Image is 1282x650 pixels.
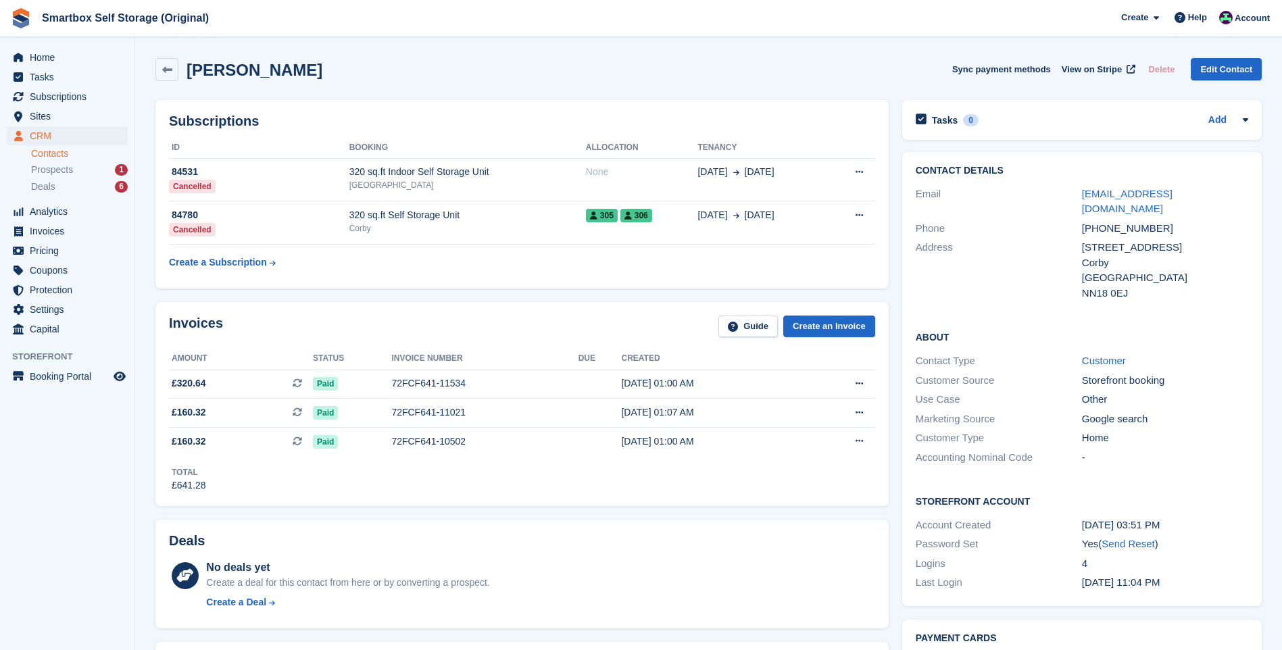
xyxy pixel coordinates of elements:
h2: Subscriptions [169,114,875,129]
div: 72FCF641-11534 [391,376,578,391]
span: Prospects [31,164,73,176]
div: Cancelled [169,180,216,193]
span: [DATE] [697,208,727,222]
div: [PHONE_NUMBER] [1082,221,1248,236]
h2: Payment cards [916,633,1248,644]
div: - [1082,450,1248,466]
div: Accounting Nominal Code [916,450,1082,466]
span: Storefront [12,350,134,364]
div: [DATE] 01:07 AM [621,405,804,420]
th: Due [578,348,622,370]
a: View on Stripe [1056,58,1138,80]
span: Protection [30,280,111,299]
h2: Deals [169,533,205,549]
a: Send Reset [1102,538,1154,549]
span: Pricing [30,241,111,260]
a: menu [7,300,128,319]
a: menu [7,241,128,260]
a: menu [7,280,128,299]
span: 306 [620,209,652,222]
th: Tenancy [697,137,827,159]
span: [DATE] [745,165,774,179]
div: Corby [1082,255,1248,271]
a: Create a Deal [206,595,489,609]
a: menu [7,202,128,221]
div: None [586,165,698,179]
h2: Contact Details [916,166,1248,176]
div: Total [172,466,206,478]
div: [DATE] 03:51 PM [1082,518,1248,533]
div: Corby [349,222,586,234]
span: Analytics [30,202,111,221]
div: [DATE] 01:00 AM [621,434,804,449]
a: Customer [1082,355,1126,366]
div: 84780 [169,208,349,222]
a: Guide [718,316,778,338]
a: menu [7,107,128,126]
a: Preview store [112,368,128,384]
time: 2025-06-03 22:04:43 UTC [1082,576,1160,588]
th: Booking [349,137,586,159]
div: 320 sq.ft Indoor Self Storage Unit [349,165,586,179]
span: Sites [30,107,111,126]
th: Created [621,348,804,370]
div: Marketing Source [916,411,1082,427]
div: Use Case [916,392,1082,407]
a: Contacts [31,147,128,160]
button: Delete [1143,58,1180,80]
a: Edit Contact [1191,58,1262,80]
span: £160.32 [172,405,206,420]
div: 320 sq.ft Self Storage Unit [349,208,586,222]
div: Address [916,240,1082,301]
div: Password Set [916,536,1082,552]
span: Booking Portal [30,367,111,386]
span: Paid [313,435,338,449]
span: Coupons [30,261,111,280]
div: Create a Subscription [169,255,267,270]
img: Alex Selenitsas [1219,11,1233,24]
a: Add [1208,113,1227,128]
th: Allocation [586,137,698,159]
span: Deals [31,180,55,193]
span: ( ) [1098,538,1158,549]
div: 0 [963,114,979,126]
div: Email [916,186,1082,217]
span: CRM [30,126,111,145]
span: Home [30,48,111,67]
div: Logins [916,556,1082,572]
span: [DATE] [697,165,727,179]
a: menu [7,320,128,339]
a: menu [7,126,128,145]
span: Account [1235,11,1270,25]
th: Status [313,348,391,370]
a: menu [7,87,128,106]
div: Customer Source [916,373,1082,389]
span: Create [1121,11,1148,24]
span: £160.32 [172,434,206,449]
span: Capital [30,320,111,339]
a: Prospects 1 [31,163,128,177]
h2: [PERSON_NAME] [187,61,322,79]
a: menu [7,48,128,67]
span: Invoices [30,222,111,241]
div: [GEOGRAPHIC_DATA] [349,179,586,191]
span: Help [1188,11,1207,24]
span: £320.64 [172,376,206,391]
span: Paid [313,377,338,391]
button: Sync payment methods [952,58,1051,80]
span: Paid [313,406,338,420]
div: Contact Type [916,353,1082,369]
th: Invoice number [391,348,578,370]
div: 84531 [169,165,349,179]
div: Cancelled [169,223,216,236]
div: Create a Deal [206,595,266,609]
div: 4 [1082,556,1248,572]
div: NN18 0EJ [1082,286,1248,301]
div: Last Login [916,575,1082,591]
div: [DATE] 01:00 AM [621,376,804,391]
a: menu [7,261,128,280]
a: menu [7,222,128,241]
th: ID [169,137,349,159]
div: Phone [916,221,1082,236]
div: Create a deal for this contact from here or by converting a prospect. [206,576,489,590]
